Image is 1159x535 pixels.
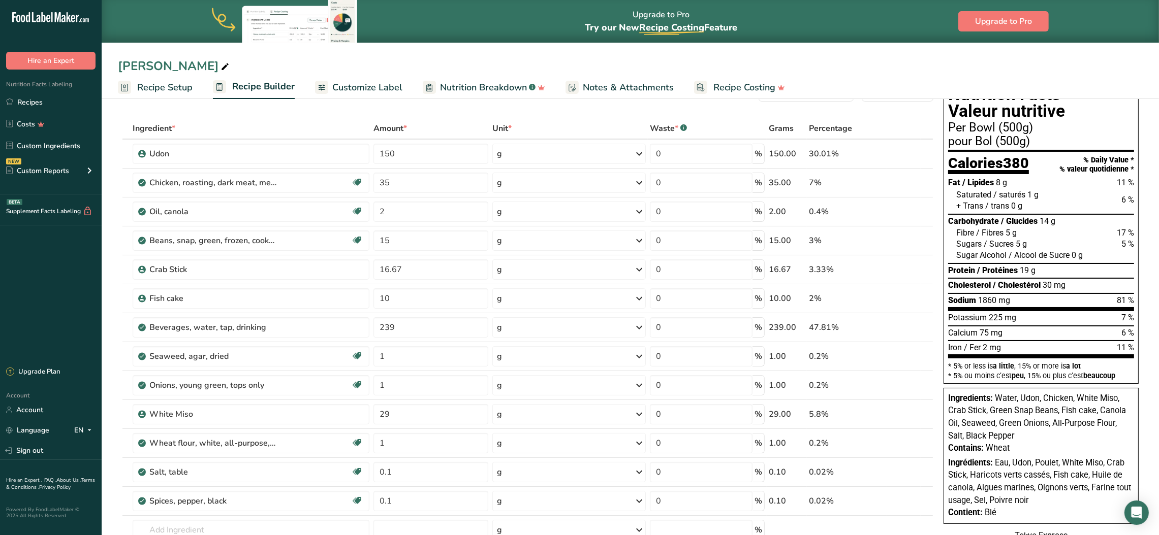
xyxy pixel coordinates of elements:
[769,321,805,333] div: 239.00
[497,148,502,160] div: g
[978,295,1010,305] span: 1860 mg
[497,495,502,507] div: g
[492,122,512,135] span: Unit
[133,122,175,135] span: Ingredient
[962,178,994,187] span: / Lipides
[423,76,545,99] a: Nutrition Breakdown
[7,199,22,205] div: BETA
[983,343,1001,352] span: 2 mg
[583,81,674,94] span: Notes & Attachments
[149,408,276,420] div: White Miso
[6,52,96,70] button: Hire an Expert
[809,177,885,189] div: 7%
[964,343,981,352] span: / Fer
[1117,343,1134,352] span: 11 %
[149,350,276,362] div: Seaweed, agar, dried
[74,424,96,437] div: EN
[948,328,978,338] span: Calcium
[497,350,502,362] div: g
[948,458,1131,505] span: Eau, Udon, Poulet, White Miso, Crab Stick, Haricots verts cassés, Fish cake, Huile de canola, Alg...
[56,477,81,484] a: About Us .
[948,443,984,453] span: Contains:
[1059,156,1134,174] div: % Daily Value * % valeur quotidienne *
[948,372,1134,379] div: * 5% ou moins c’est , 15% ou plus c’est
[1117,178,1134,187] span: 11 %
[1066,362,1081,370] span: a lot
[948,178,960,187] span: Fat
[948,122,1134,134] div: Per Bowl (500g)
[1043,280,1066,290] span: 30 mg
[315,76,402,99] a: Customize Label
[985,201,1009,211] span: / trans
[993,190,1025,199] span: / saturés
[1020,265,1036,275] span: 19 g
[948,136,1134,148] div: pour Bol (500g)
[993,362,1014,370] span: a little
[769,379,805,391] div: 1.00
[809,292,885,305] div: 2%
[497,408,502,420] div: g
[769,292,805,305] div: 10.00
[986,443,1010,453] span: Wheat
[809,263,885,276] div: 3.33%
[984,239,1014,249] span: / Sucres
[1009,250,1070,260] span: / Alcool de Sucre
[149,437,276,449] div: Wheat flour, white, all-purpose, self-rising, enriched
[149,148,276,160] div: Udon
[948,313,987,322] span: Potassium
[149,495,276,507] div: Spices, pepper, black
[1121,328,1134,338] span: 6 %
[213,75,295,99] a: Recipe Builder
[566,76,674,99] a: Notes & Attachments
[440,81,527,94] span: Nutrition Breakdown
[713,81,775,94] span: Recipe Costing
[1027,190,1039,199] span: 1 g
[118,57,231,75] div: [PERSON_NAME]
[1083,372,1115,380] span: beaucoup
[149,321,276,333] div: Beverages, water, tap, drinking
[948,265,975,275] span: Protein
[1124,500,1149,525] div: Open Intercom Messenger
[948,295,976,305] span: Sodium
[497,321,502,333] div: g
[809,408,885,420] div: 5.8%
[769,148,805,160] div: 150.00
[993,280,1041,290] span: / Cholestérol
[149,292,276,305] div: Fish cake
[585,21,737,34] span: Try our New Feature
[975,15,1032,27] span: Upgrade to Pro
[694,76,785,99] a: Recipe Costing
[497,437,502,449] div: g
[948,216,999,226] span: Carbohydrate
[6,477,42,484] a: Hire an Expert .
[956,239,982,249] span: Sugars
[1072,250,1083,260] span: 0 g
[149,235,276,247] div: Beans, snap, green, frozen, cooked, boiled, drained without salt
[149,177,276,189] div: Chicken, roasting, dark meat, meat only, cooked, roasted
[373,122,407,135] span: Amount
[6,367,60,377] div: Upgrade Plan
[948,86,1134,120] h1: Nutrition Facts Valeur nutritive
[1040,216,1055,226] span: 14 g
[650,122,687,135] div: Waste
[948,358,1134,379] section: * 5% or less is , 15% or more is
[497,235,502,247] div: g
[809,321,885,333] div: 47.81%
[809,235,885,247] div: 3%
[956,190,991,199] span: Saturated
[948,458,993,467] span: Ingrédients:
[639,21,704,34] span: Recipe Costing
[44,477,56,484] a: FAQ .
[769,408,805,420] div: 29.00
[1117,228,1134,238] span: 17 %
[149,466,276,478] div: Salt, table
[996,178,1007,187] span: 8 g
[1003,154,1029,172] span: 380
[6,165,69,176] div: Custom Reports
[1016,239,1027,249] span: 5 g
[769,437,805,449] div: 1.00
[497,177,502,189] div: g
[769,177,805,189] div: 35.00
[497,206,502,218] div: g
[1121,313,1134,322] span: 7 %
